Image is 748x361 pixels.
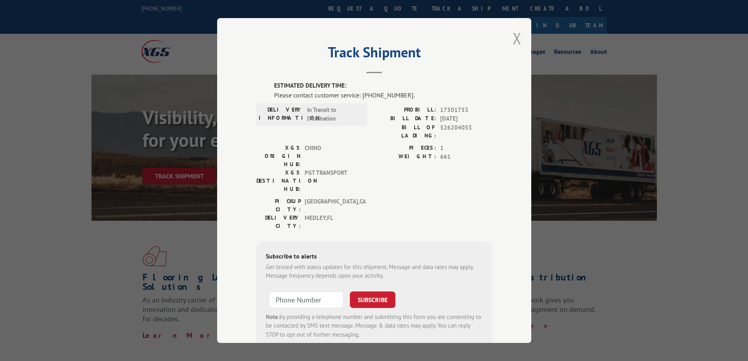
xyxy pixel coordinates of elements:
button: Close modal [513,28,521,49]
div: Please contact customer service: [PHONE_NUMBER]. [274,90,492,100]
label: WEIGHT: [374,152,436,161]
div: Subscribe to alerts [266,251,483,263]
input: Phone Number [269,291,344,308]
h2: Track Shipment [256,47,492,62]
div: Get texted with status updates for this shipment. Message and data rates may apply. Message frequ... [266,263,483,280]
label: XGS ORIGIN HUB: [256,144,301,169]
label: PIECES: [374,144,436,153]
span: 1 [440,144,492,153]
label: DELIVERY INFORMATION: [259,106,303,123]
strong: Note: [266,313,280,321]
label: PICKUP CITY: [256,197,301,214]
button: SUBSCRIBE [350,291,395,308]
span: 17501753 [440,106,492,115]
label: ESTIMATED DELIVERY TIME: [274,81,492,90]
label: BILL DATE: [374,114,436,123]
span: 661 [440,152,492,161]
span: In Transit to Destination [307,106,360,123]
span: [GEOGRAPHIC_DATA] , CA [305,197,358,214]
label: BILL OF LADING: [374,123,436,140]
label: PROBILL: [374,106,436,115]
span: MEDLEY , FL [305,214,358,230]
label: XGS DESTINATION HUB: [256,169,301,193]
label: DELIVERY CITY: [256,214,301,230]
span: [DATE] [440,114,492,123]
span: 526204053 [440,123,492,140]
span: PGT TRANSPORT [305,169,358,193]
div: by providing a telephone number and submitting this form you are consenting to be contacted by SM... [266,313,483,339]
span: CHINO [305,144,358,169]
